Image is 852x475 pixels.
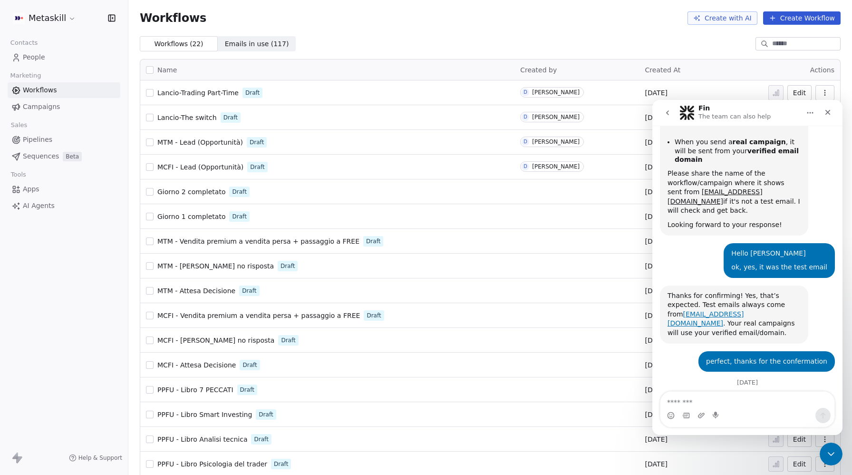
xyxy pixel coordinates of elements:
span: Sequences [23,151,59,161]
span: [DATE] [645,360,668,370]
a: AI Agents [8,198,120,214]
span: Draft [250,163,264,171]
span: Lancio-The switch [157,114,217,121]
div: D [523,138,527,146]
span: MCFI - Vendita premium a vendita persa + passaggio a FREE [157,312,360,319]
div: [PERSON_NAME] [532,114,580,120]
span: [DATE] [645,336,668,345]
span: Campaigns [23,102,60,112]
span: [DATE] [645,212,668,221]
span: MCFI - Lead (Opportunità) [157,163,243,171]
a: PPFU - Libro Analisi tecnica [157,435,247,444]
a: MCFI - Vendita premium a vendita persa + passaggio a FREE [157,311,360,320]
a: SequencesBeta [8,148,120,164]
a: MCFI - [PERSON_NAME] no risposta [157,336,274,345]
button: Metaskill [11,10,78,26]
button: Create Workflow [763,11,841,25]
span: Apps [23,184,39,194]
span: MTM - Lead (Opportunità) [157,139,243,146]
a: Help & Support [69,454,122,462]
span: Help & Support [78,454,122,462]
span: PPFU - Libro 7 PECCATI [157,386,233,394]
a: Giorno 2 completato [157,187,225,197]
span: Beta [63,152,82,161]
span: Tools [7,168,30,182]
span: PPFU - Libro Analisi tecnica [157,435,247,443]
span: Draft [281,336,295,345]
a: Lancio-The switch [157,113,217,122]
a: PPFU - Libro Psicologia del trader [157,459,267,469]
span: Draft [259,410,273,419]
div: [PERSON_NAME] [532,163,580,170]
span: Workflows [23,85,57,95]
span: [DATE] [645,261,668,271]
span: [DATE] [645,385,668,395]
div: D [523,163,527,170]
a: MCFI - Attesa Decisione [157,360,236,370]
span: AI Agents [23,201,55,211]
a: Pipelines [8,132,120,148]
span: [DATE] [645,237,668,246]
span: [DATE] [645,88,668,98]
div: [PERSON_NAME] [532,139,580,145]
button: Edit [787,432,812,447]
button: Edit [787,456,812,472]
span: Draft [366,237,380,246]
a: PPFU - Libro Smart Investing [157,410,252,419]
a: People [8,49,120,65]
span: [DATE] [645,311,668,320]
span: Draft [223,113,238,122]
span: Pipelines [23,135,52,145]
span: [DATE] [645,459,668,469]
span: [DATE] [645,113,668,122]
img: AVATAR%20METASKILL%20-%20Colori%20Positivo.png [13,12,25,24]
span: Giorno 1 completato [157,213,225,220]
span: Draft [232,188,246,196]
iframe: Intercom live chat [820,443,842,465]
iframe: Intercom live chat [652,100,842,435]
span: PPFU - Libro Psicologia del trader [157,460,267,468]
span: Draft [242,361,257,369]
a: Campaigns [8,99,120,115]
a: Apps [8,181,120,197]
span: Created At [645,66,681,74]
a: Lancio-Trading Part-Time [157,88,239,98]
span: Metaskill [29,12,66,24]
span: [DATE] [645,138,668,147]
span: Draft [240,386,254,394]
span: Draft [242,287,256,295]
span: Draft [245,89,260,97]
a: MTM - Attesa Decisione [157,286,235,296]
a: Workflows [8,82,120,98]
button: Edit [787,85,812,100]
button: Create with AI [687,11,757,25]
a: PPFU - Libro 7 PECCATI [157,385,233,395]
span: Draft [250,138,264,147]
div: D [523,113,527,121]
span: PPFU - Libro Smart Investing [157,411,252,418]
span: MTM - Vendita premium a vendita persa + passaggio a FREE [157,237,359,245]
